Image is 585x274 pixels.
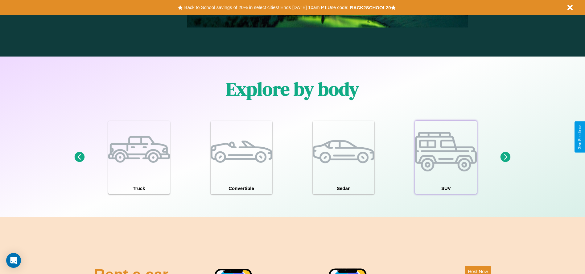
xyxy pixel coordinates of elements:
[350,5,391,10] b: BACK2SCHOOL20
[211,183,272,194] h4: Convertible
[183,3,350,12] button: Back to School savings of 20% in select cities! Ends [DATE] 10am PT.Use code:
[578,124,582,150] div: Give Feedback
[415,183,477,194] h4: SUV
[313,183,374,194] h4: Sedan
[226,76,359,102] h1: Explore by body
[108,183,170,194] h4: Truck
[6,253,21,268] div: Open Intercom Messenger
